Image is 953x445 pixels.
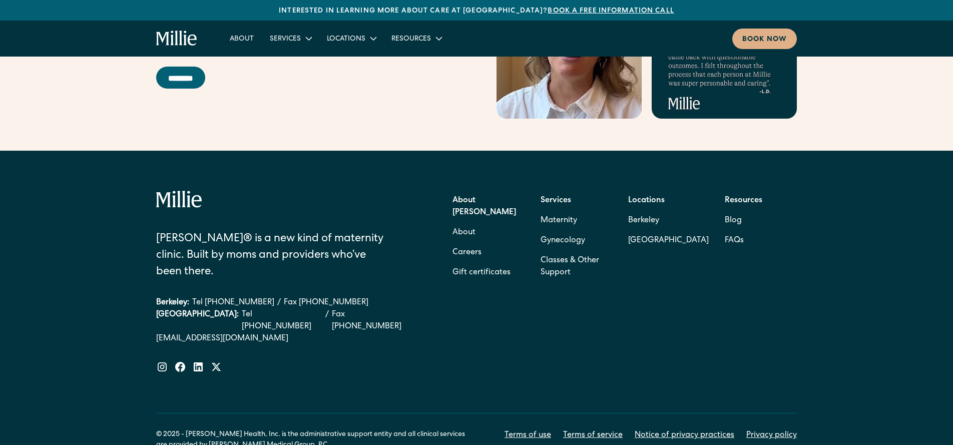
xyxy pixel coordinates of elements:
a: Blog [725,211,742,231]
a: Berkeley [628,211,709,231]
strong: Resources [725,197,762,205]
div: Book now [742,35,787,45]
div: Berkeley: [156,297,189,309]
a: home [156,31,198,47]
div: / [325,309,329,333]
div: Resources [391,34,431,45]
div: / [277,297,281,309]
a: [EMAIL_ADDRESS][DOMAIN_NAME] [156,333,414,345]
a: Fax [PHONE_NUMBER] [284,297,368,309]
div: Resources [383,30,449,47]
a: Book now [732,29,797,49]
a: Tel [PHONE_NUMBER] [192,297,274,309]
a: Privacy policy [746,429,797,441]
a: Terms of use [505,429,551,441]
a: Book a free information call [548,8,674,15]
a: [GEOGRAPHIC_DATA] [628,231,709,251]
a: Gynecology [541,231,585,251]
div: [PERSON_NAME]® is a new kind of maternity clinic. Built by moms and providers who’ve been there. [156,231,392,281]
div: Locations [319,30,383,47]
a: FAQs [725,231,744,251]
strong: About [PERSON_NAME] [452,197,516,217]
a: Classes & Other Support [541,251,613,283]
a: Maternity [541,211,577,231]
div: Locations [327,34,365,45]
a: Fax [PHONE_NUMBER] [332,309,414,333]
div: Services [262,30,319,47]
a: Gift certificates [452,263,511,283]
a: About [452,223,475,243]
div: Services [270,34,301,45]
strong: Services [541,197,571,205]
a: Notice of privacy practices [635,429,734,441]
div: [GEOGRAPHIC_DATA]: [156,309,239,333]
a: Careers [452,243,482,263]
a: Terms of service [563,429,623,441]
a: About [222,30,262,47]
strong: Locations [628,197,665,205]
a: Tel [PHONE_NUMBER] [242,309,322,333]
